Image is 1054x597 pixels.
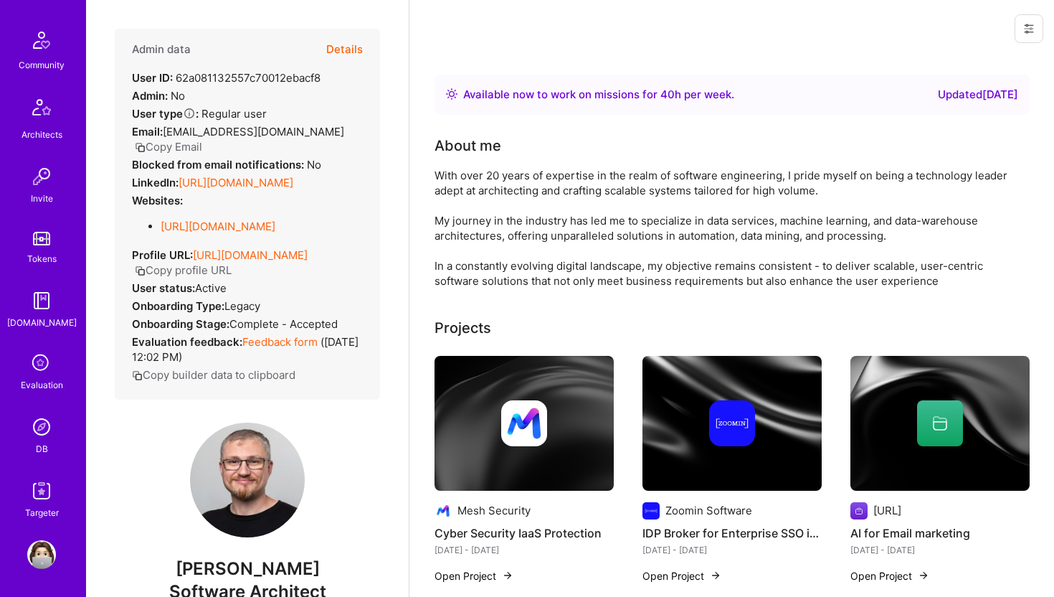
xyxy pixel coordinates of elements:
[132,158,307,171] strong: Blocked from email notifications:
[132,248,193,262] strong: Profile URL:
[132,157,321,172] div: No
[229,317,338,331] span: Complete - Accepted
[642,542,822,558] div: [DATE] - [DATE]
[435,356,614,491] img: cover
[710,570,721,581] img: arrow-right
[938,86,1018,103] div: Updated [DATE]
[132,89,168,103] strong: Admin:
[132,176,179,189] strong: LinkedIn:
[132,335,242,349] strong: Evaluation feedback:
[132,107,199,121] strong: User type :
[7,315,77,330] div: [DOMAIN_NAME]
[193,248,308,262] a: [URL][DOMAIN_NAME]
[502,570,513,581] img: arrow-right
[19,57,65,72] div: Community
[132,370,143,381] i: icon Copy
[132,71,173,85] strong: User ID:
[135,263,232,278] button: Copy profile URL
[190,423,305,537] img: User Avatar
[24,93,59,127] img: Architects
[642,524,822,542] h4: IDP Broker for Enterprise SSO integrations
[132,106,267,121] div: Regular user
[642,568,721,583] button: Open Project
[27,476,56,505] img: Skill Targeter
[660,88,675,101] span: 40
[501,400,547,446] img: Company logo
[27,540,56,569] img: User Avatar
[27,413,56,441] img: Admin Search
[135,139,202,154] button: Copy Email
[850,356,1030,491] img: cover
[179,176,293,189] a: [URL][DOMAIN_NAME]
[850,524,1030,542] h4: AI for Email marketing
[33,232,50,245] img: tokens
[132,194,183,207] strong: Websites:
[850,568,929,583] button: Open Project
[161,220,275,233] a: [URL][DOMAIN_NAME]
[435,542,614,558] div: [DATE] - [DATE]
[24,540,60,569] a: User Avatar
[132,125,163,138] strong: Email:
[195,281,227,295] span: Active
[132,317,229,331] strong: Onboarding Stage:
[224,299,260,313] span: legacy
[132,334,363,365] div: ( [DATE] 12:02 PM )
[163,125,344,138] span: [EMAIL_ADDRESS][DOMAIN_NAME]
[132,70,321,85] div: 62a081132557c70012ebacf8
[642,502,660,520] img: Company logo
[435,502,452,520] img: Company logo
[132,367,295,382] button: Copy builder data to clipboard
[665,503,752,518] div: Zoomin Software
[183,107,196,120] i: Help
[31,191,53,206] div: Invite
[21,377,63,392] div: Evaluation
[132,88,185,103] div: No
[27,162,56,191] img: Invite
[135,265,146,276] i: icon Copy
[918,570,929,581] img: arrow-right
[27,286,56,315] img: guide book
[435,168,1008,288] div: With over 20 years of expertise in the realm of software engineering, I pride myself on being a t...
[132,299,224,313] strong: Onboarding Type:
[242,335,318,349] a: Feedback form
[24,23,59,57] img: Community
[435,135,501,156] div: About me
[326,29,363,70] button: Details
[27,251,57,266] div: Tokens
[873,503,901,518] div: [URL]
[135,142,146,153] i: icon Copy
[457,503,531,518] div: Mesh Security
[709,400,755,446] img: Company logo
[435,568,513,583] button: Open Project
[36,441,48,456] div: DB
[115,558,380,580] span: [PERSON_NAME]
[642,356,822,491] img: cover
[132,281,195,295] strong: User status:
[132,43,191,56] h4: Admin data
[28,350,55,377] i: icon SelectionTeam
[22,127,62,142] div: Architects
[25,505,59,520] div: Targeter
[435,524,614,542] h4: Cyber Security IaaS Protection
[463,86,734,103] div: Available now to work on missions for h per week .
[850,502,868,520] img: Company logo
[850,542,1030,558] div: [DATE] - [DATE]
[446,88,457,100] img: Availability
[435,317,491,339] div: Projects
